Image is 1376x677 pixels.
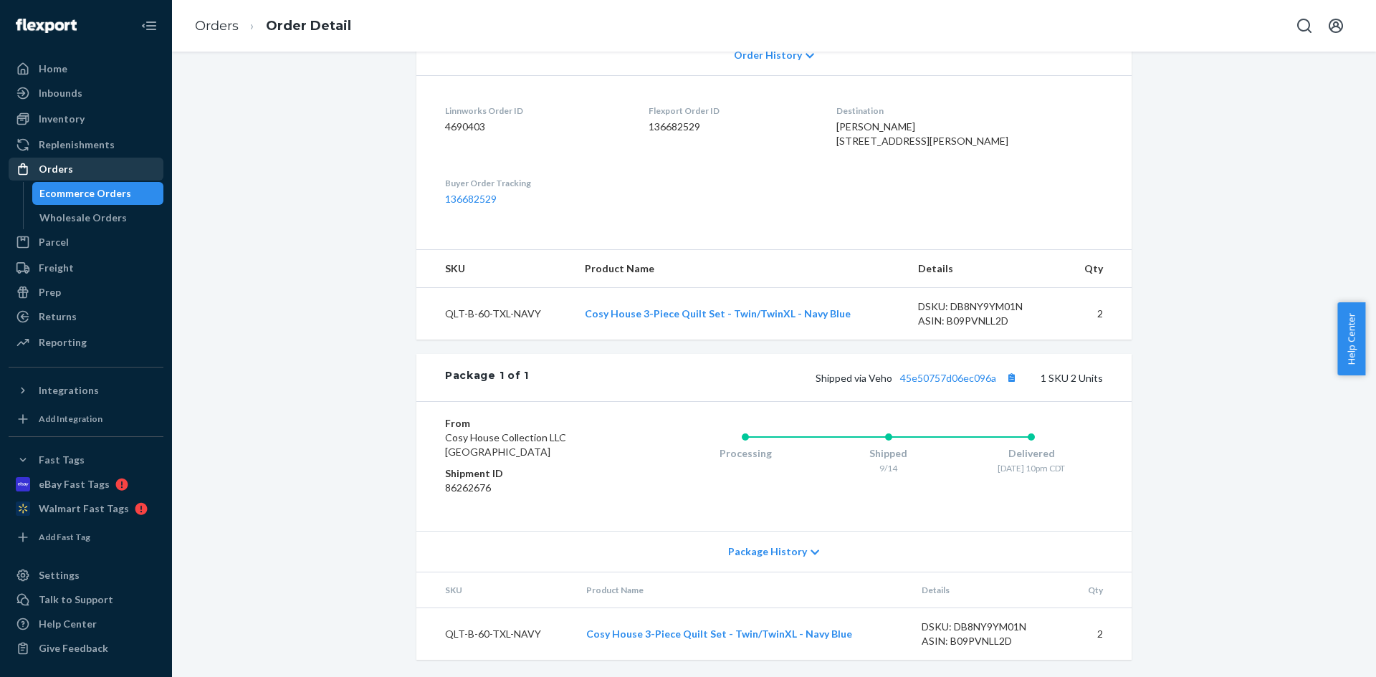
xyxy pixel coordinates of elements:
td: QLT-B-60-TXL-NAVY [416,608,575,661]
div: DSKU: DB8NY9YM01N [922,620,1056,634]
dt: Destination [836,105,1103,117]
div: Processing [674,446,817,461]
span: Package History [728,544,807,559]
div: eBay Fast Tags [39,477,110,491]
a: 45e50757d06ec096a [900,372,996,384]
th: Product Name [573,250,907,288]
a: Cosy House 3-Piece Quilt Set - Twin/TwinXL - Navy Blue [586,628,852,640]
dt: Shipment ID [445,466,616,481]
div: Package 1 of 1 [445,368,529,387]
div: 9/14 [817,462,960,474]
ol: breadcrumbs [183,5,363,47]
a: Add Integration [9,408,163,431]
div: Shipped [817,446,960,461]
th: SKU [416,572,575,608]
div: Settings [39,568,80,582]
dt: Flexport Order ID [649,105,814,117]
span: Shipped via Veho [816,372,1021,384]
a: Settings [9,564,163,587]
a: Wholesale Orders [32,206,164,229]
a: Reporting [9,331,163,354]
a: Help Center [9,613,163,635]
div: Talk to Support [39,592,113,607]
a: Home [9,57,163,80]
span: [PERSON_NAME] [STREET_ADDRESS][PERSON_NAME] [836,120,1008,147]
a: Orders [9,158,163,181]
a: Parcel [9,231,163,254]
a: Add Fast Tag [9,526,163,549]
button: Give Feedback [9,637,163,660]
button: Integrations [9,379,163,402]
a: Inventory [9,107,163,130]
a: 136682529 [445,193,497,205]
a: Prep [9,281,163,304]
button: Close Navigation [135,11,163,40]
div: Replenishments [39,138,115,152]
a: eBay Fast Tags [9,473,163,496]
a: Freight [9,256,163,279]
th: Details [910,572,1068,608]
div: Ecommerce Orders [39,186,131,201]
a: Ecommerce Orders [32,182,164,205]
div: Home [39,62,67,76]
dt: Buyer Order Tracking [445,177,626,189]
button: Open account menu [1322,11,1350,40]
dd: 136682529 [649,120,814,134]
div: Fast Tags [39,453,85,467]
div: Orders [39,162,73,176]
button: Copy tracking number [1002,368,1021,387]
div: [DATE] 10pm CDT [960,462,1103,474]
div: ASIN: B09PVNLL2D [922,634,1056,648]
div: Add Fast Tag [39,531,90,543]
div: 1 SKU 2 Units [529,368,1103,387]
img: Flexport logo [16,19,77,33]
div: Parcel [39,235,69,249]
th: Qty [1068,572,1132,608]
a: Cosy House 3-Piece Quilt Set - Twin/TwinXL - Navy Blue [585,307,851,320]
span: Cosy House Collection LLC [GEOGRAPHIC_DATA] [445,431,566,458]
div: Integrations [39,383,99,398]
td: 2 [1064,288,1132,340]
div: Freight [39,261,74,275]
td: 2 [1068,608,1132,661]
a: Order Detail [266,18,351,34]
div: Delivered [960,446,1103,461]
div: Reporting [39,335,87,350]
dd: 86262676 [445,481,616,495]
a: Returns [9,305,163,328]
td: QLT-B-60-TXL-NAVY [416,288,573,340]
dd: 4690403 [445,120,626,134]
div: Help Center [39,617,97,631]
a: Talk to Support [9,588,163,611]
div: Inbounds [39,86,82,100]
a: Orders [195,18,239,34]
button: Help Center [1337,302,1365,375]
a: Walmart Fast Tags [9,497,163,520]
button: Open Search Box [1290,11,1319,40]
span: Order History [734,48,802,62]
th: Details [907,250,1064,288]
button: Fast Tags [9,448,163,471]
div: Prep [39,285,61,299]
a: Replenishments [9,133,163,156]
div: Give Feedback [39,641,108,656]
a: Inbounds [9,82,163,105]
div: Inventory [39,112,85,126]
th: SKU [416,250,573,288]
th: Product Name [575,572,910,608]
dt: From [445,416,616,431]
div: DSKU: DB8NY9YM01N [918,299,1053,314]
div: Walmart Fast Tags [39,501,129,516]
div: ASIN: B09PVNLL2D [918,314,1053,328]
div: Add Integration [39,413,102,425]
dt: Linnworks Order ID [445,105,626,117]
div: Wholesale Orders [39,211,127,225]
div: Returns [39,309,77,324]
th: Qty [1064,250,1132,288]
